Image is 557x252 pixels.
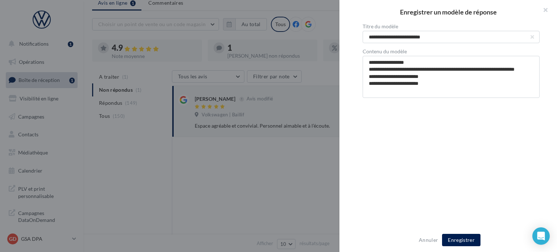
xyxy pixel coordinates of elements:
[351,9,545,15] h2: Enregistrer un modèle de réponse
[442,234,480,246] button: Enregistrer
[363,24,540,29] label: Titre du modèle
[363,49,540,54] label: Contenu du modèle
[532,227,550,245] div: Open Intercom Messenger
[416,236,441,244] button: Annuler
